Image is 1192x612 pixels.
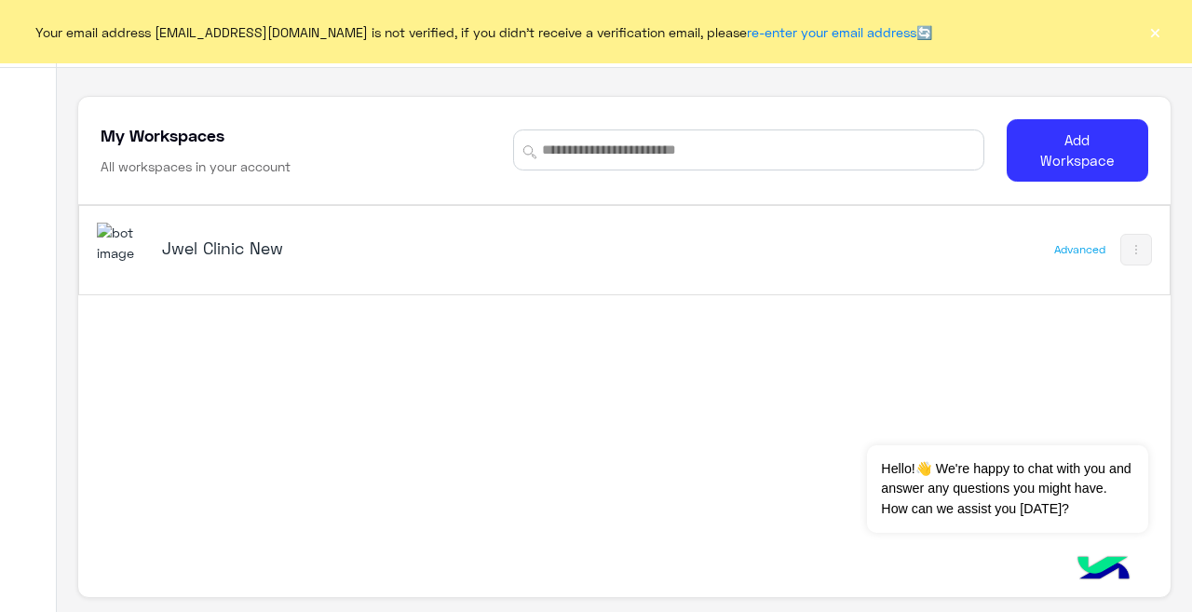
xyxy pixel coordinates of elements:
[35,22,932,42] span: Your email address [EMAIL_ADDRESS][DOMAIN_NAME] is not verified, if you didn't receive a verifica...
[1007,119,1148,182] button: Add Workspace
[1145,22,1164,41] button: ×
[162,237,542,259] h5: Jwel Clinic New
[747,24,916,40] a: re-enter your email address
[97,223,147,263] img: 177882628735456
[101,157,291,176] h6: All workspaces in your account
[1071,537,1136,603] img: hulul-logo.png
[101,124,224,146] h5: My Workspaces
[867,445,1147,533] span: Hello!👋 We're happy to chat with you and answer any questions you might have. How can we assist y...
[1054,242,1105,257] div: Advanced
